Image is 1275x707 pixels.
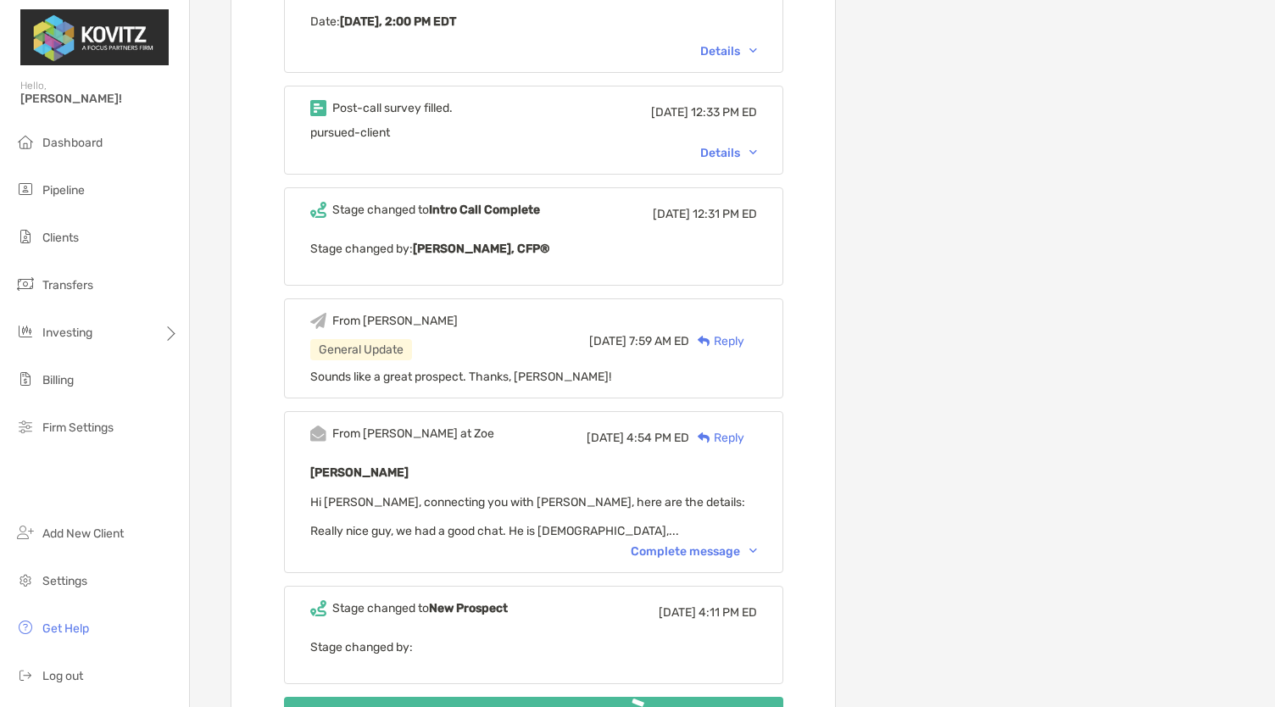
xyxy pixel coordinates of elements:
[15,617,36,637] img: get-help icon
[332,601,508,615] div: Stage changed to
[15,522,36,543] img: add_new_client icon
[310,100,326,116] img: Event icon
[413,242,549,256] b: [PERSON_NAME], CFP®
[698,432,710,443] img: Reply icon
[310,637,757,658] p: Stage changed by:
[310,370,611,384] span: Sounds like a great prospect. Thanks, [PERSON_NAME]!
[15,274,36,294] img: transfers icon
[589,334,626,348] span: [DATE]
[310,600,326,616] img: Event icon
[42,183,85,198] span: Pipeline
[20,92,179,106] span: [PERSON_NAME]!
[310,202,326,218] img: Event icon
[15,665,36,685] img: logout icon
[340,14,456,29] b: [DATE], 2:00 PM EDT
[332,203,540,217] div: Stage changed to
[20,7,169,68] img: Zoe Logo
[310,313,326,329] img: Event icon
[653,207,690,221] span: [DATE]
[15,179,36,199] img: pipeline icon
[15,416,36,437] img: firm-settings icon
[659,605,696,620] span: [DATE]
[749,548,757,554] img: Chevron icon
[629,334,689,348] span: 7:59 AM ED
[749,150,757,155] img: Chevron icon
[310,339,412,360] div: General Update
[631,544,757,559] div: Complete message
[332,101,453,115] div: Post-call survey filled.
[429,203,540,217] b: Intro Call Complete
[15,226,36,247] img: clients icon
[15,570,36,590] img: settings icon
[42,669,83,683] span: Log out
[42,526,124,541] span: Add New Client
[689,429,744,447] div: Reply
[626,431,689,445] span: 4:54 PM ED
[15,369,36,389] img: billing icon
[699,605,757,620] span: 4:11 PM ED
[310,11,757,32] p: Date :
[310,238,757,259] p: Stage changed by:
[42,420,114,435] span: Firm Settings
[42,326,92,340] span: Investing
[332,426,494,441] div: From [PERSON_NAME] at Zoe
[42,231,79,245] span: Clients
[15,131,36,152] img: dashboard icon
[693,207,757,221] span: 12:31 PM ED
[587,431,624,445] span: [DATE]
[42,373,74,387] span: Billing
[310,426,326,442] img: Event icon
[749,48,757,53] img: Chevron icon
[42,136,103,150] span: Dashboard
[310,465,409,480] b: [PERSON_NAME]
[310,125,390,140] span: pursued-client
[42,574,87,588] span: Settings
[698,336,710,347] img: Reply icon
[700,146,757,160] div: Details
[689,332,744,350] div: Reply
[691,105,757,120] span: 12:33 PM ED
[42,621,89,636] span: Get Help
[332,314,458,328] div: From [PERSON_NAME]
[429,601,508,615] b: New Prospect
[651,105,688,120] span: [DATE]
[15,321,36,342] img: investing icon
[700,44,757,58] div: Details
[42,278,93,292] span: Transfers
[310,495,745,538] span: Hi [PERSON_NAME], connecting you with [PERSON_NAME], here are the details: Really nice guy, we ha...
